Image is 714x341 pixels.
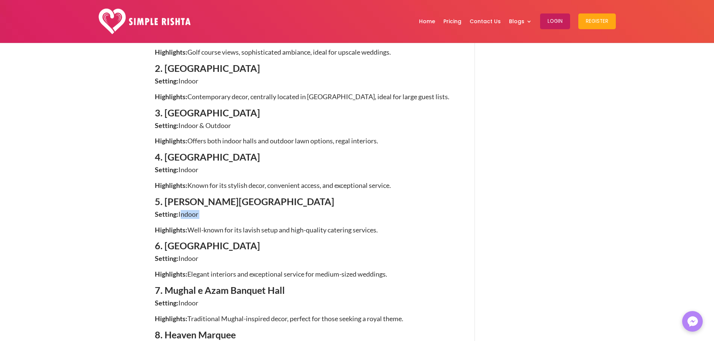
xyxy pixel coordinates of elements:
[155,181,187,189] span: Highlights:
[178,121,231,130] span: Indoor & Outdoor
[155,77,178,85] span: Setting:
[187,226,378,234] span: Well-known for its lavish setup and high-quality catering services.
[578,13,616,29] button: Register
[155,92,187,101] span: Highlights:
[187,270,387,278] span: Elegant interiors and exceptional service for medium-sized weddings.
[155,121,178,130] span: Setting:
[187,48,391,56] span: Golf course views, sophisticated ambiance, ideal for upscale weddings.
[470,2,501,41] a: Contact Us
[178,165,198,174] span: Indoor
[155,329,236,340] span: 8. Heaven Marquee
[155,165,178,174] span: Setting:
[155,48,187,56] span: Highlights:
[155,196,334,207] span: 5. [PERSON_NAME][GEOGRAPHIC_DATA]
[155,151,260,162] span: 4. [GEOGRAPHIC_DATA]
[155,299,178,307] span: Setting:
[187,92,449,101] span: Contemporary decor, centrally located in [GEOGRAPHIC_DATA], ideal for large guest lists.
[155,284,285,296] span: 7. Mughal e Azam Banquet Hall
[155,254,178,262] span: Setting:
[187,137,378,145] span: Offers both indoor halls and outdoor lawn options, regal interiors.
[155,63,260,74] span: 2. [GEOGRAPHIC_DATA]
[155,270,187,278] span: Highlights:
[155,240,260,251] span: 6. [GEOGRAPHIC_DATA]
[178,210,198,218] span: Indoor
[685,314,700,329] img: Messenger
[540,2,570,41] a: Login
[187,181,391,189] span: Known for its stylish decor, convenient access, and exceptional service.
[443,2,461,41] a: Pricing
[187,314,403,323] span: Traditional Mughal-inspired decor, perfect for those seeking a royal theme.
[178,299,198,307] span: Indoor
[178,77,198,85] span: Indoor
[155,210,178,218] span: Setting:
[155,314,187,323] span: Highlights:
[155,226,187,234] span: Highlights:
[178,254,198,262] span: Indoor
[509,2,532,41] a: Blogs
[578,2,616,41] a: Register
[155,107,260,118] span: 3. [GEOGRAPHIC_DATA]
[419,2,435,41] a: Home
[155,137,187,145] span: Highlights:
[540,13,570,29] button: Login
